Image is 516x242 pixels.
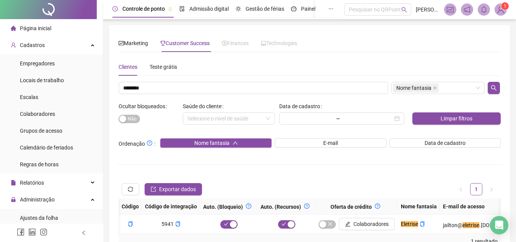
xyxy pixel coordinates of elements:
[480,6,487,13] span: bell
[11,42,16,48] span: user-add
[470,183,482,195] li: 1
[291,6,296,11] span: dashboard
[11,180,16,185] span: file
[20,94,38,100] span: Escalas
[372,201,383,211] button: question-circle
[425,139,466,147] span: Data de cadastro
[393,83,439,93] span: Nome fantasia
[20,111,55,117] span: Colaboradores
[119,100,170,112] label: Ocultar bloqueados
[147,140,152,146] span: question-circle
[122,6,165,12] span: Controle de ponto
[375,203,380,209] span: question-circle
[145,183,202,195] button: Exportar dados
[189,6,229,12] span: Admissão digital
[128,221,133,227] span: copy
[455,183,467,195] li: Página anterior
[150,63,177,71] div: Teste grátis
[304,203,309,209] span: question-circle
[151,187,156,192] span: export
[301,201,313,211] button: question-circle
[236,6,241,11] span: sun
[179,6,185,11] span: file-done
[233,140,238,146] span: up
[462,222,479,228] mark: eletrise
[323,139,338,147] span: E-mail
[20,180,44,186] span: Relatórios
[28,228,36,236] span: linkedin
[20,161,59,167] span: Regras de horas
[485,183,498,195] button: right
[433,86,437,90] span: close
[243,201,254,211] button: question-circle
[175,220,181,228] button: copiar
[40,228,47,236] span: instagram
[20,42,45,48] span: Cadastros
[20,215,58,221] span: Ajustes da folha
[398,198,440,214] th: Nome fantasia
[161,221,181,227] span: 5941
[222,41,227,46] span: dollar
[420,221,425,227] span: copy
[260,201,313,211] div: Auto. (Recursos)
[222,40,249,46] span: Finances
[20,25,51,31] span: Página inicial
[20,145,73,151] span: Calendário de feriados
[501,2,509,10] sup: Atualize o seu contato no menu Meus Dados
[17,228,24,236] span: facebook
[20,60,55,67] span: Empregadores
[489,187,494,192] span: right
[20,128,62,134] span: Grupos de acesso
[119,63,137,71] div: Clientes
[441,114,472,123] span: Limpar filtros
[81,230,86,236] span: left
[420,220,425,228] button: copiar
[459,187,463,192] span: left
[119,40,148,46] span: Marketing
[455,183,467,195] button: left
[396,84,431,92] span: Nome fantasia
[194,139,230,147] span: Nome fantasia
[490,216,508,234] div: Open Intercom Messenger
[119,138,155,148] span: Ordenação :
[175,221,181,227] span: copy
[279,100,325,112] label: Data de cadastro
[485,183,498,195] li: Próxima página
[168,7,173,11] span: pushpin
[353,220,389,228] span: Colaboradores
[504,3,506,9] span: 1
[142,198,200,214] th: Código de integração
[470,184,482,195] a: 1
[464,6,470,13] span: notification
[160,41,166,46] span: trophy
[112,6,118,11] span: clock-circle
[333,116,343,121] div: ~
[183,100,226,112] label: Saúde do cliente
[119,41,124,46] span: fund
[328,6,334,11] span: ellipsis
[11,26,16,31] span: home
[416,5,439,14] span: [PERSON_NAME]
[412,112,501,125] button: Limpar filtros
[160,138,272,148] button: Nome fantasiaup
[447,6,454,13] span: fund
[345,221,350,227] span: edit
[301,6,331,12] span: Painel do DP
[20,197,55,203] span: Administração
[20,77,64,83] span: Locais de trabalho
[275,138,386,148] button: E-mail
[159,185,196,193] span: Exportar dados
[160,40,210,46] span: Customer Success
[246,6,284,12] span: Gestão de férias
[339,218,395,230] button: Colaboradores
[495,4,506,15] img: 91704
[389,138,501,148] button: Data de cadastro
[128,220,133,228] button: copiar
[119,198,142,214] th: Código
[443,222,462,228] span: jailton@
[319,201,395,211] div: Oferta de crédito
[246,203,251,209] span: question-circle
[122,183,139,195] button: sync
[203,201,254,211] div: Auto. (Bloqueio)
[261,41,266,46] span: laptop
